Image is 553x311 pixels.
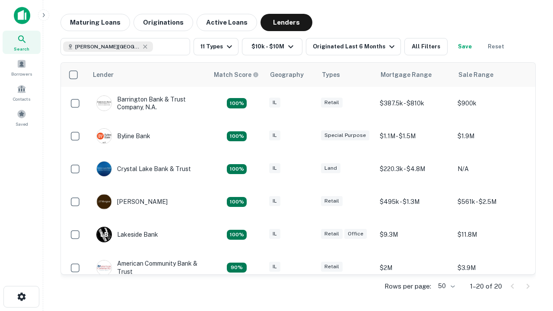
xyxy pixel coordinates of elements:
[306,38,401,55] button: Originated Last 6 Months
[242,38,302,55] button: $10k - $10M
[14,7,30,24] img: capitalize-icon.png
[453,152,531,185] td: N/A
[100,230,108,239] p: L B
[375,218,453,251] td: $9.3M
[270,70,304,80] div: Geography
[97,162,111,176] img: picture
[458,70,493,80] div: Sale Range
[453,63,531,87] th: Sale Range
[344,229,367,239] div: Office
[265,63,317,87] th: Geography
[227,131,247,142] div: Matching Properties: 3, hasApolloMatch: undefined
[194,38,238,55] button: 11 Types
[404,38,448,55] button: All Filters
[453,185,531,218] td: $561k - $2.5M
[269,130,280,140] div: IL
[3,56,41,79] a: Borrowers
[13,95,30,102] span: Contacts
[227,263,247,273] div: Matching Properties: 2, hasApolloMatch: undefined
[510,214,553,256] iframe: Chat Widget
[375,152,453,185] td: $220.3k - $4.8M
[375,63,453,87] th: Mortgage Range
[482,38,510,55] button: Reset
[261,14,312,31] button: Lenders
[227,197,247,207] div: Matching Properties: 3, hasApolloMatch: undefined
[227,230,247,240] div: Matching Properties: 3, hasApolloMatch: undefined
[269,98,280,108] div: IL
[227,98,247,108] div: Matching Properties: 3, hasApolloMatch: undefined
[470,281,502,292] p: 1–20 of 20
[16,121,28,127] span: Saved
[11,70,32,77] span: Borrowers
[96,260,200,275] div: American Community Bank & Trust
[269,163,280,173] div: IL
[97,129,111,143] img: picture
[97,194,111,209] img: picture
[317,63,375,87] th: Types
[269,229,280,239] div: IL
[96,194,168,209] div: [PERSON_NAME]
[93,70,114,80] div: Lender
[209,63,265,87] th: Capitalize uses an advanced AI algorithm to match your search with the best lender. The match sco...
[96,95,200,111] div: Barrington Bank & Trust Company, N.a.
[3,106,41,129] a: Saved
[375,120,453,152] td: $1.1M - $1.5M
[197,14,257,31] button: Active Loans
[453,218,531,251] td: $11.8M
[96,227,158,242] div: Lakeside Bank
[321,229,343,239] div: Retail
[385,281,431,292] p: Rows per page:
[322,70,340,80] div: Types
[214,70,259,79] div: Capitalize uses an advanced AI algorithm to match your search with the best lender. The match sco...
[88,63,209,87] th: Lender
[321,262,343,272] div: Retail
[321,98,343,108] div: Retail
[381,70,432,80] div: Mortgage Range
[375,251,453,284] td: $2M
[375,87,453,120] td: $387.5k - $810k
[214,70,257,79] h6: Match Score
[375,185,453,218] td: $495k - $1.3M
[96,161,191,177] div: Crystal Lake Bank & Trust
[313,41,397,52] div: Originated Last 6 Months
[96,128,150,144] div: Byline Bank
[321,163,340,173] div: Land
[269,262,280,272] div: IL
[60,14,130,31] button: Maturing Loans
[321,196,343,206] div: Retail
[435,280,456,292] div: 50
[227,164,247,175] div: Matching Properties: 4, hasApolloMatch: undefined
[97,260,111,275] img: picture
[133,14,193,31] button: Originations
[453,120,531,152] td: $1.9M
[453,251,531,284] td: $3.9M
[269,196,280,206] div: IL
[451,38,479,55] button: Save your search to get updates of matches that match your search criteria.
[453,87,531,120] td: $900k
[14,45,29,52] span: Search
[3,81,41,104] a: Contacts
[75,43,140,51] span: [PERSON_NAME][GEOGRAPHIC_DATA], [GEOGRAPHIC_DATA]
[97,96,111,111] img: picture
[321,130,369,140] div: Special Purpose
[3,31,41,54] a: Search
